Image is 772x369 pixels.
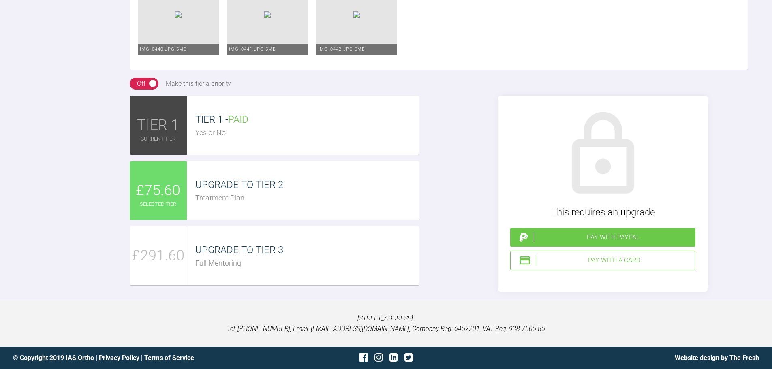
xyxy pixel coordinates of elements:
span: UPGRADE TO TIER 2 [195,179,283,190]
span: IMG_0441.JPG - 5MB [229,47,276,52]
span: PAID [228,114,248,125]
div: Full Mentoring [195,258,419,269]
img: lock.6dc949b6.svg [556,108,650,201]
div: Treatment Plan [195,192,419,204]
span: £291.60 [132,244,184,268]
img: paypal.a7a4ce45.svg [518,231,530,243]
span: TIER 1 - [195,114,248,125]
div: Pay with a Card [536,255,692,266]
div: Yes or No [195,127,419,139]
span: IMG_0440.JPG - 5MB [140,47,187,52]
span: £75.60 [136,179,180,203]
div: Off [137,79,145,89]
img: 6ba4993a-5d1f-491c-a74f-47465786d6df [264,11,271,18]
div: Make this tier a priority [166,79,231,89]
img: 6b2f852e-1c22-4448-8438-5bc51577a104 [353,11,360,18]
img: stripeIcon.ae7d7783.svg [519,254,531,267]
div: Pay with PayPal [534,232,692,243]
div: This requires an upgrade [510,205,695,220]
div: © Copyright 2019 IAS Ortho | | [13,353,262,363]
span: UPGRADE TO TIER 3 [195,244,283,256]
p: [STREET_ADDRESS]. Tel: [PHONE_NUMBER], Email: [EMAIL_ADDRESS][DOMAIN_NAME], Company Reg: 6452201,... [13,313,759,334]
span: IMG_0442.JPG - 5MB [318,47,365,52]
a: Terms of Service [144,354,194,362]
a: Privacy Policy [99,354,139,362]
span: TIER 1 [137,114,179,137]
a: Website design by The Fresh [675,354,759,362]
img: 5430cdba-debc-4e06-b07f-440da4e5c815 [175,11,182,18]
